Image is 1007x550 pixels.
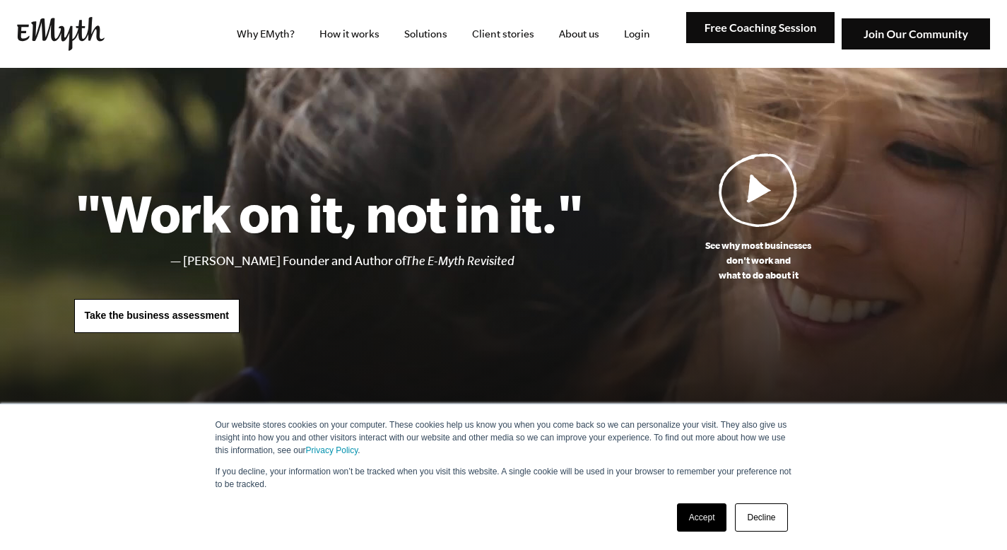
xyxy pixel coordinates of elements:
[183,251,584,271] li: [PERSON_NAME] Founder and Author of
[842,18,990,50] img: Join Our Community
[735,503,787,532] a: Decline
[74,299,240,333] a: Take the business assessment
[306,445,358,455] a: Privacy Policy
[17,17,105,51] img: EMyth
[74,182,584,244] h1: "Work on it, not in it."
[406,254,514,268] i: The E-Myth Revisited
[719,153,798,227] img: Play Video
[85,310,229,321] span: Take the business assessment
[216,419,792,457] p: Our website stores cookies on your computer. These cookies help us know you when you come back so...
[584,238,934,283] p: See why most businesses don't work and what to do about it
[677,503,727,532] a: Accept
[686,12,835,44] img: Free Coaching Session
[216,465,792,491] p: If you decline, your information won’t be tracked when you visit this website. A single cookie wi...
[584,153,934,283] a: See why most businessesdon't work andwhat to do about it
